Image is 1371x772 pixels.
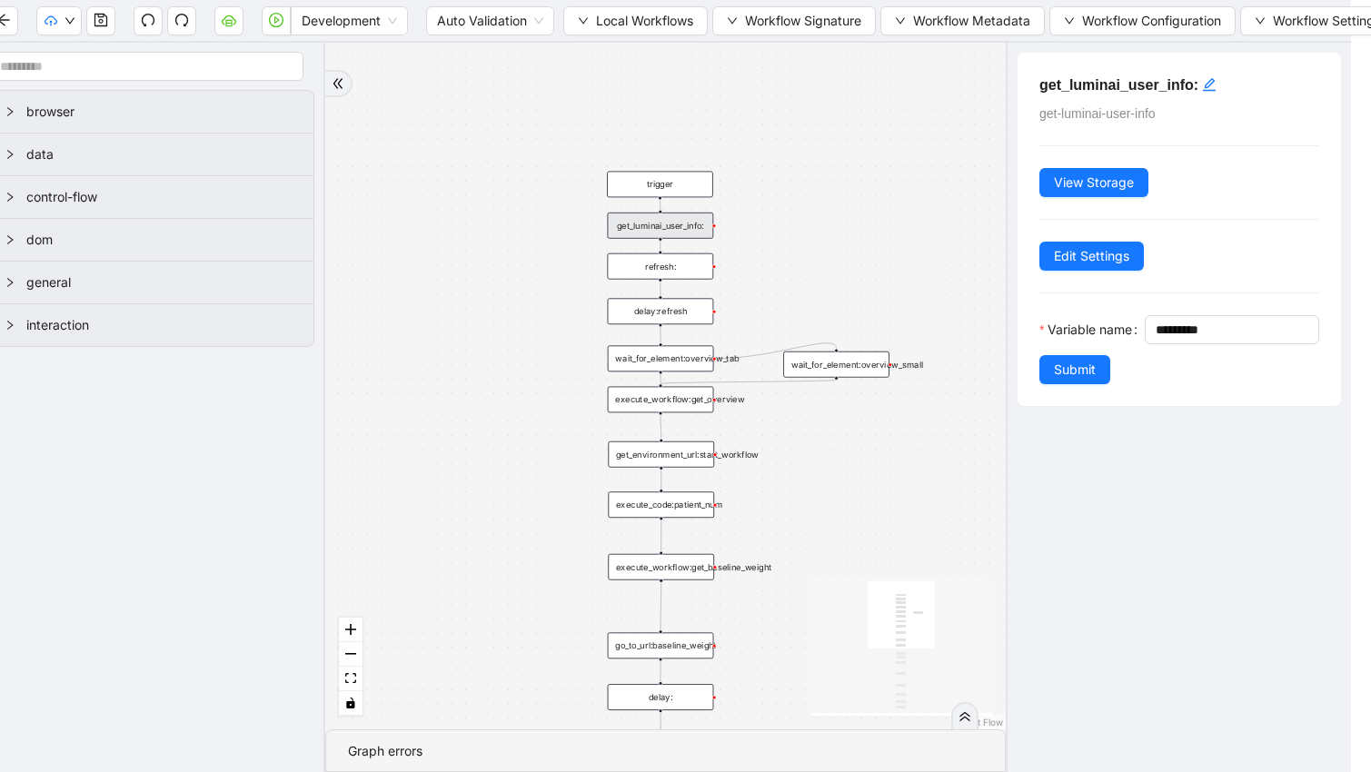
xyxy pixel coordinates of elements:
button: downWorkflow Configuration [1049,6,1236,35]
span: double-right [332,77,344,90]
span: right [5,106,15,117]
div: get_environment_url:start_workflow [608,441,714,468]
g: Edge from delay: to wait_for_element:profile_tab [661,713,662,767]
div: trigger [607,172,713,198]
button: toggle interactivity [339,691,363,716]
div: delay: [608,684,714,710]
span: get-luminai-user-info [1039,106,1156,121]
span: right [5,320,15,331]
span: interaction [26,315,299,335]
span: Submit [1054,360,1096,380]
div: execute_workflow:get_baseline_weight [608,554,714,580]
button: fit view [339,667,363,691]
button: downWorkflow Metadata [880,6,1045,35]
button: save [86,6,115,35]
div: wait_for_element:overview_tab [608,345,714,371]
button: Edit Settings [1039,242,1144,271]
div: execute_workflow:get_overview [608,387,714,413]
span: general [26,272,299,292]
span: undo [141,13,155,27]
span: Development [302,7,397,35]
button: downLocal Workflows [563,6,708,35]
span: edit [1202,77,1217,92]
span: down [578,15,589,26]
span: double-right [959,710,971,723]
button: redo [167,6,196,35]
span: down [895,15,906,26]
g: Edge from wait_for_element:overview_tab to wait_for_element:overview_small [717,343,837,359]
span: right [5,234,15,245]
span: right [5,149,15,160]
div: refresh: [607,253,713,280]
span: redo [174,13,189,27]
span: browser [26,102,299,122]
span: data [26,144,299,164]
g: Edge from execute_workflow:get_baseline_weight to go_to_url:baseline_weight [661,582,661,629]
span: down [727,15,738,26]
button: Submit [1039,355,1110,384]
span: Edit Settings [1054,246,1129,266]
div: get_luminai_user_info: [607,213,713,239]
div: Graph errors [348,741,983,761]
span: Auto Validation [437,7,543,35]
span: cloud-upload [45,15,57,27]
span: Workflow Metadata [913,11,1030,31]
button: zoom in [339,618,363,642]
g: Edge from wait_for_element:overview_small to execute_workflow:get_overview [661,380,836,383]
span: down [1064,15,1075,26]
a: React Flow attribution [956,717,1003,727]
div: wait_for_element:overview_small [783,351,889,378]
div: execute_code:patient_num [608,491,714,518]
span: save [94,13,108,27]
button: zoom out [339,642,363,667]
span: right [5,192,15,203]
span: dom [26,230,299,250]
button: undo [134,6,163,35]
button: play-circle [262,6,291,35]
span: Variable name [1048,320,1132,340]
span: right [5,277,15,288]
div: delay:refresh [608,298,714,324]
span: control-flow [26,187,299,207]
span: cloud-server [222,13,236,27]
g: Edge from execute_workflow:get_overview to get_environment_url:start_workflow [661,415,661,439]
button: cloud-uploaddown [36,6,82,35]
h5: get_luminai_user_info: [1039,74,1319,96]
div: go_to_url:baseline_weight [608,632,714,658]
button: View Storage [1039,168,1148,197]
span: Workflow Configuration [1082,11,1221,31]
span: play-circle [269,13,283,27]
span: Local Workflows [596,11,693,31]
button: downWorkflow Signature [712,6,876,35]
span: down [1255,15,1266,26]
div: click to edit id [1202,74,1217,96]
span: Workflow Signature [745,11,861,31]
span: down [65,15,75,26]
span: View Storage [1054,173,1134,193]
button: cloud-server [214,6,243,35]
